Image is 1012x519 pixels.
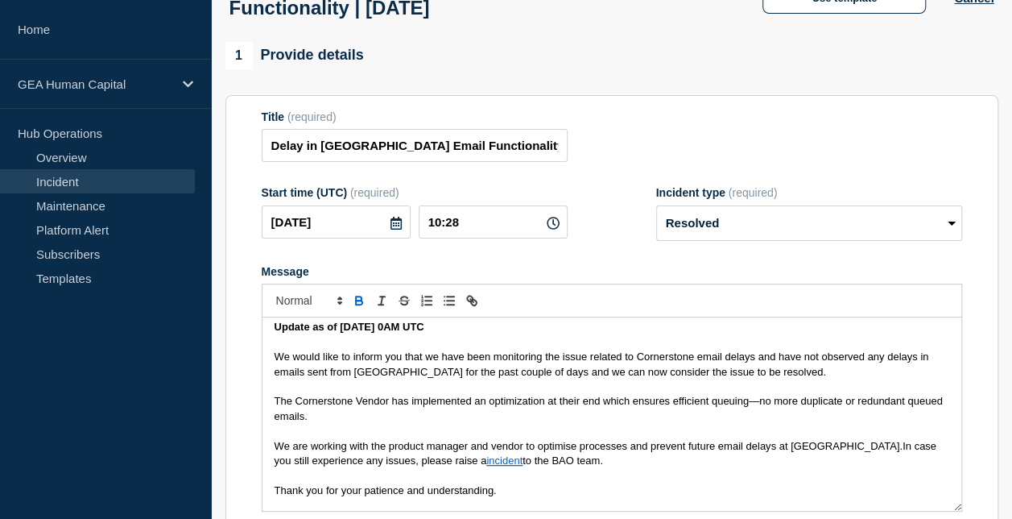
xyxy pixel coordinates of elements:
div: Provide details [225,42,364,69]
button: Toggle italic text [370,291,393,310]
input: YYYY-MM-DD [262,206,411,239]
span: We would like to inform you that we have been monitoring the issue related to Cornerstone email d... [275,351,931,377]
button: Toggle ordered list [415,291,438,310]
div: Start time (UTC) [262,186,568,199]
span: Thank you for your patience and understanding. [275,484,497,496]
div: Title [262,110,568,123]
span: We are working with the product manager and vendor to optimise processes and prevent future email... [275,440,903,452]
div: Message [262,265,962,278]
input: HH:MM [419,206,568,239]
p: GEA Human Capital [18,77,172,91]
input: Title [262,129,568,162]
div: Message [262,318,961,511]
span: (required) [287,110,337,123]
button: Toggle bold text [348,291,370,310]
span: The Cornerstone Vendor has implemented an optimization at their end which ensures efficient queui... [275,395,946,421]
span: (required) [350,186,399,199]
span: 1 [225,42,253,69]
select: Incident type [656,206,962,241]
strong: Update as of [DATE] 0AM UTC [275,321,424,333]
div: Incident type [656,186,962,199]
button: Toggle strikethrough text [393,291,415,310]
span: (required) [729,186,778,199]
button: Toggle bulleted list [438,291,461,310]
span: Font size [269,291,348,310]
span: to the BAO team. [523,455,603,467]
a: incident [486,455,523,467]
button: Toggle link [461,291,483,310]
